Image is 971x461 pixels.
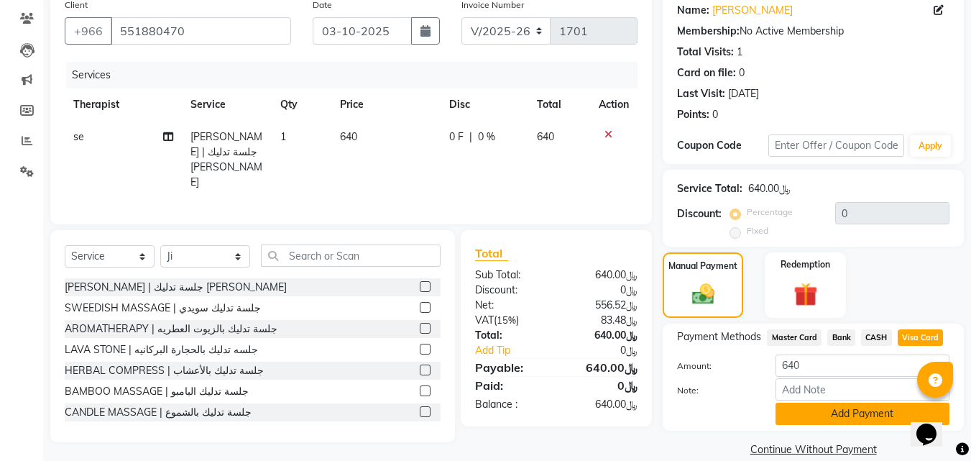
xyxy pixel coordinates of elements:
span: CASH [861,329,892,346]
div: ﷼0 [556,283,648,298]
span: Total [475,246,508,261]
div: Balance : [464,397,556,412]
span: 1 [280,130,286,143]
label: Manual Payment [668,260,737,273]
a: Add Tip [464,343,571,358]
div: Paid: [464,377,556,394]
span: 640 [340,130,357,143]
input: Add Note [776,378,949,401]
img: _gift.svg [786,280,825,309]
div: ﷼640.00 [556,268,648,283]
div: Name: [677,3,709,18]
span: Bank [827,329,855,346]
div: Membership: [677,24,740,39]
div: ( ) [464,313,556,328]
input: Search by Name/Mobile/Email/Code [111,17,291,45]
a: [PERSON_NAME] [712,3,793,18]
th: Total [528,88,590,121]
span: Payment Methods [677,329,761,344]
span: | [469,129,472,145]
span: Vat [475,314,494,327]
div: Payable: [464,359,556,376]
div: Services [66,62,648,88]
div: Net: [464,298,556,313]
div: LAVA STONE | جلسه تدليك بالحجارة البركانيه [65,342,258,357]
a: Continue Without Payment [666,442,961,457]
th: Price [331,88,441,121]
div: Coupon Code [677,138,768,153]
label: Note: [666,384,764,397]
button: +966 [65,17,112,45]
div: BAMBOO MASSAGE | جلسة تدليك البامبو [65,384,249,399]
div: 0 [712,107,718,122]
div: No Active Membership [677,24,949,39]
button: Add Payment [776,403,949,425]
div: ﷼83.48 [556,313,648,328]
div: ﷼640.00 [556,359,648,376]
div: ﷼640.00 [748,181,791,196]
div: CANDLE MASSAGE | جلسة تدليك بالشموع [65,405,252,420]
span: 0 % [478,129,495,145]
div: Last Visit: [677,86,725,101]
input: Amount [776,355,949,377]
div: ﷼556.52 [556,298,648,313]
div: Card on file: [677,65,736,81]
div: ﷼0 [556,377,648,394]
span: Visa Card [898,329,944,346]
div: Discount: [464,283,556,298]
div: [DATE] [728,86,759,101]
button: Apply [910,135,951,157]
div: Points: [677,107,709,122]
div: Sub Total: [464,268,556,283]
div: Total Visits: [677,45,734,60]
label: Redemption [781,258,830,271]
div: [PERSON_NAME] | جلسة تدليك [PERSON_NAME] [65,280,287,295]
label: Fixed [747,224,768,237]
div: ﷼640.00 [556,328,648,343]
div: 1 [737,45,742,60]
span: 640 [537,130,554,143]
th: Disc [441,88,528,121]
div: ﷼0 [572,343,649,358]
div: HERBAL COMPRESS | جلسة تدليك بالأعشاب [65,363,264,378]
span: [PERSON_NAME] | جلسة تدليك [PERSON_NAME] [190,130,262,188]
div: AROMATHERAPY | جلسة تدليك بالزيوت العطريه [65,321,277,337]
div: Discount: [677,206,722,222]
div: 0 [739,65,745,81]
th: Qty [272,88,331,121]
span: 15% [497,314,516,326]
th: Action [590,88,638,121]
th: Therapist [65,88,182,121]
div: SWEEDISH MASSAGE | جلسة تدليك سويدي [65,301,261,316]
input: Enter Offer / Coupon Code [768,134,904,157]
span: 0 F [449,129,464,145]
div: ﷼640.00 [556,397,648,412]
div: Total: [464,328,556,343]
iframe: chat widget [911,403,957,447]
label: Amount: [666,360,764,373]
label: Percentage [747,206,793,219]
span: Master Card [767,329,822,346]
img: _cash.svg [685,281,722,307]
span: se [73,130,84,143]
div: Service Total: [677,181,742,196]
th: Service [182,88,272,121]
input: Search or Scan [261,245,441,267]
